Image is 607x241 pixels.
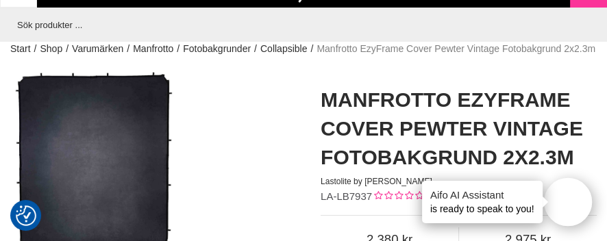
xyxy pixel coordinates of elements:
[310,42,313,56] span: /
[10,42,31,56] a: Start
[40,42,62,56] a: Shop
[321,86,597,172] h1: Manfrotto EzyFrame Cover Pewter Vintage Fotobakgrund 2x2.3m
[372,190,423,204] div: Kundbetyg: 0
[317,42,595,56] span: Manfrotto EzyFrame Cover Pewter Vintage Fotobakgrund 2x2.3m
[72,42,123,56] a: Varumärken
[127,42,129,56] span: /
[321,190,372,202] span: LA-LB7937
[177,42,179,56] span: /
[260,42,307,56] a: Collapsible
[422,181,543,223] div: is ready to speak to you!
[430,188,534,202] h4: Aifo AI Assistant
[254,42,257,56] span: /
[34,42,37,56] span: /
[10,8,590,42] input: Sök produkter ...
[183,42,251,56] a: Fotobakgrunder
[16,205,36,226] img: Revisit consent button
[133,42,173,56] a: Manfrotto
[16,203,36,228] button: Samtyckesinställningar
[321,177,432,186] span: Lastolite by [PERSON_NAME]
[66,42,69,56] span: /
